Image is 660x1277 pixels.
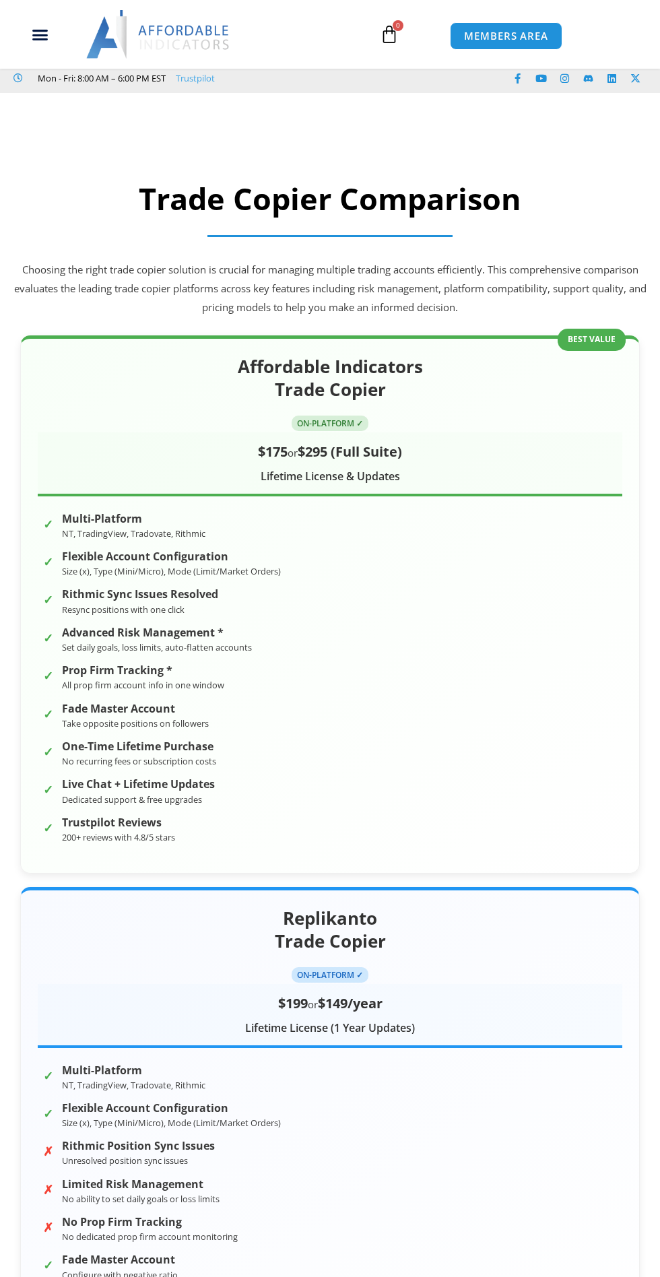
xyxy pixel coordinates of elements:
div: or [38,439,622,464]
span: ✓ [43,627,55,639]
span: Mon - Fri: 8:00 AM – 6:00 PM EST [34,70,166,86]
a: Trustpilot [176,70,215,86]
span: ON-PLATFORM ✓ [292,967,368,983]
span: ✓ [43,551,55,563]
strong: Rithmic Position Sync Issues [62,1140,215,1152]
strong: Prop Firm Tracking * [62,664,224,677]
strong: Flexible Account Configuration [62,550,281,563]
p: Choosing the right trade copier solution is crucial for managing multiple trading accounts effici... [7,261,653,317]
h2: Affordable Indicators Trade Copier [38,356,622,401]
span: ✓ [43,1254,55,1266]
span: ✓ [43,665,55,677]
span: ✗ [43,1216,55,1229]
span: ✓ [43,817,55,829]
strong: Trustpilot Reviews [62,816,175,829]
span: ✓ [43,1103,55,1115]
a: 0 [360,15,419,54]
span: ✓ [43,741,55,753]
strong: Rithmic Sync Issues Resolved [62,588,218,601]
small: No ability to set daily goals or loss limits [62,1193,220,1205]
small: No recurring fees or subscription costs [62,755,216,767]
small: Size (x), Type (Mini/Micro), Mode (Limit/Market Orders) [62,1117,281,1129]
span: ✓ [43,589,55,601]
span: $175 [258,443,288,461]
span: ✓ [43,1065,55,1077]
span: ✗ [43,1140,55,1152]
small: No dedicated prop firm account monitoring [62,1231,238,1243]
strong: Multi-Platform [62,1064,205,1077]
small: Size (x), Type (Mini/Micro), Mode (Limit/Market Orders) [62,565,281,577]
small: NT, TradingView, Tradovate, Rithmic [62,527,205,539]
strong: Fade Master Account [62,702,209,715]
strong: One-Time Lifetime Purchase [62,740,216,753]
strong: Advanced Risk Management * [62,626,252,639]
div: or [38,991,622,1016]
span: 0 [393,20,403,31]
small: 200+ reviews with 4.8/5 stars [62,831,175,843]
span: ✓ [43,779,55,791]
h2: Replikanto Trade Copier [38,907,622,953]
small: Unresolved position sync issues [62,1154,188,1167]
span: MEMBERS AREA [464,31,548,41]
span: ✓ [43,703,55,715]
strong: Fade Master Account [62,1253,178,1266]
span: $295 (Full Suite) [298,443,402,461]
small: Set daily goals, loss limits, auto-flatten accounts [62,641,252,653]
small: NT, TradingView, Tradovate, Rithmic [62,1079,205,1091]
small: Resync positions with one click [62,603,185,616]
h2: Trade Copier Comparison [7,179,653,219]
span: ON-PLATFORM ✓ [292,416,368,431]
span: $199 [278,994,308,1012]
div: Menu Toggle [7,22,73,47]
strong: Flexible Account Configuration [62,1102,281,1115]
small: Take opposite positions on followers [62,717,209,729]
a: MEMBERS AREA [450,22,562,50]
img: LogoAI | Affordable Indicators – NinjaTrader [86,10,231,59]
strong: Live Chat + Lifetime Updates [62,778,215,791]
span: ✗ [43,1179,55,1191]
strong: Multi-Platform [62,513,205,525]
small: Dedicated support & free upgrades [62,793,202,806]
strong: Limited Risk Management [62,1178,220,1191]
span: ✓ [43,513,55,525]
div: Lifetime License (1 Year Updates) [38,1018,622,1039]
strong: No Prop Firm Tracking [62,1216,238,1229]
small: All prop firm account info in one window [62,679,224,691]
div: Lifetime License & Updates [38,467,622,487]
span: $149/year [318,994,383,1012]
